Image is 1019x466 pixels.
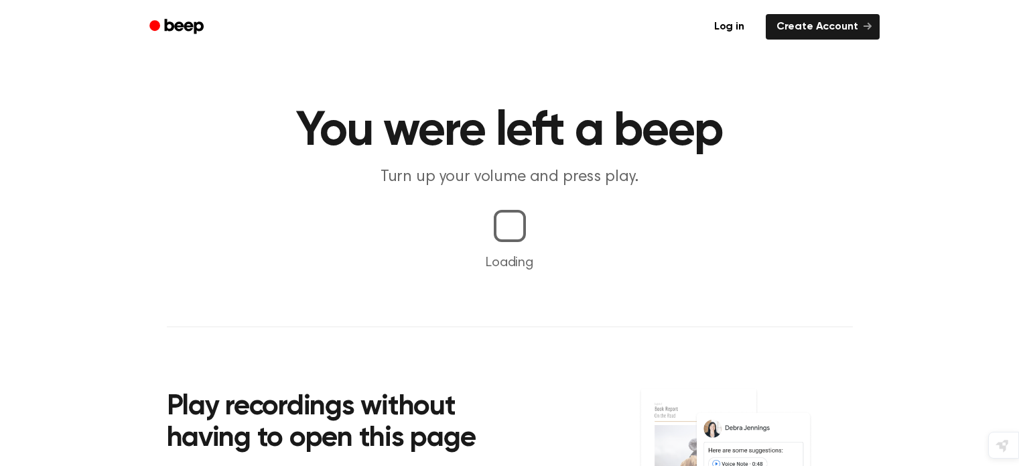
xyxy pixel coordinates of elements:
[253,166,767,188] p: Turn up your volume and press play.
[140,14,216,40] a: Beep
[766,14,880,40] a: Create Account
[16,253,1003,273] p: Loading
[701,11,758,42] a: Log in
[167,107,853,156] h1: You were left a beep
[167,392,528,455] h2: Play recordings without having to open this page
